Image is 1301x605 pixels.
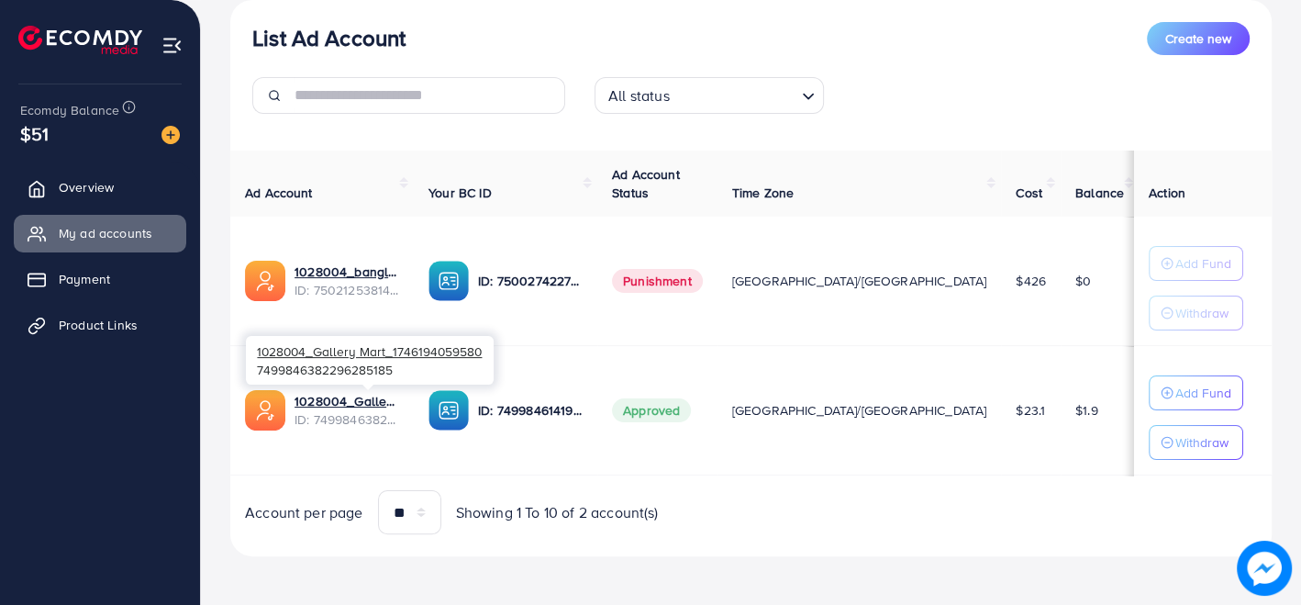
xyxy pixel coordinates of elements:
[1175,382,1231,404] p: Add Fund
[246,336,494,385] div: 7499846382296285185
[18,26,142,54] img: logo
[59,316,138,334] span: Product Links
[14,307,186,343] a: Product Links
[428,390,469,431] img: ic-ba-acc.ded83a64.svg
[1240,543,1289,593] img: image
[14,215,186,252] a: My ad accounts
[1149,296,1243,331] button: Withdraw
[295,392,399,410] a: 1028004_Gallery Mart_1746194059580
[732,272,987,290] span: [GEOGRAPHIC_DATA]/[GEOGRAPHIC_DATA]
[1165,29,1231,48] span: Create new
[1075,401,1098,420] span: $1.9
[732,401,987,420] span: [GEOGRAPHIC_DATA]/[GEOGRAPHIC_DATA]
[20,120,49,147] span: $51
[1175,252,1231,274] p: Add Fund
[161,126,180,144] img: image
[1175,302,1229,324] p: Withdraw
[1149,246,1243,281] button: Add Fund
[59,224,152,242] span: My ad accounts
[245,261,285,301] img: ic-ads-acc.e4c84228.svg
[257,342,482,360] span: 1028004_Gallery Mart_1746194059580
[732,184,794,202] span: Time Zone
[252,25,406,51] h3: List Ad Account
[295,281,399,299] span: ID: 7502125381466603538
[1149,425,1243,460] button: Withdraw
[1149,375,1243,410] button: Add Fund
[428,184,492,202] span: Your BC ID
[612,269,703,293] span: Punishment
[245,184,313,202] span: Ad Account
[14,169,186,206] a: Overview
[605,83,673,109] span: All status
[456,502,659,523] span: Showing 1 To 10 of 2 account(s)
[245,390,285,431] img: ic-ads-acc.e4c84228.svg
[295,263,399,281] a: 1028004_bangles_1746724847065
[245,502,363,523] span: Account per page
[1016,272,1046,290] span: $426
[295,410,399,429] span: ID: 7499846382296285185
[478,270,583,292] p: ID: 7500274227174621192
[20,101,119,119] span: Ecomdy Balance
[59,178,114,196] span: Overview
[595,77,824,114] div: Search for option
[59,270,110,288] span: Payment
[1016,401,1045,420] span: $23.1
[428,261,469,301] img: ic-ba-acc.ded83a64.svg
[1016,184,1042,202] span: Cost
[1075,272,1091,290] span: $0
[1075,184,1124,202] span: Balance
[295,263,399,300] div: <span class='underline'>1028004_bangles_1746724847065</span></br>7502125381466603538
[675,79,795,109] input: Search for option
[1147,22,1250,55] button: Create new
[612,398,691,422] span: Approved
[478,399,583,421] p: ID: 7499846141904224272
[1149,184,1185,202] span: Action
[14,261,186,297] a: Payment
[161,35,183,56] img: menu
[1175,431,1229,454] p: Withdraw
[612,165,680,202] span: Ad Account Status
